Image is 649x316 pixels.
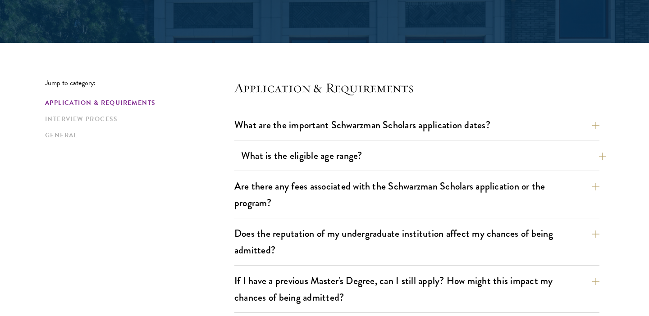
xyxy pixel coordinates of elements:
[234,115,599,135] button: What are the important Schwarzman Scholars application dates?
[234,271,599,307] button: If I have a previous Master's Degree, can I still apply? How might this impact my chances of bein...
[234,223,599,260] button: Does the reputation of my undergraduate institution affect my chances of being admitted?
[234,176,599,213] button: Are there any fees associated with the Schwarzman Scholars application or the program?
[45,114,229,124] a: Interview Process
[234,79,599,97] h4: Application & Requirements
[45,131,229,140] a: General
[45,79,234,87] p: Jump to category:
[45,98,229,108] a: Application & Requirements
[241,145,606,166] button: What is the eligible age range?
